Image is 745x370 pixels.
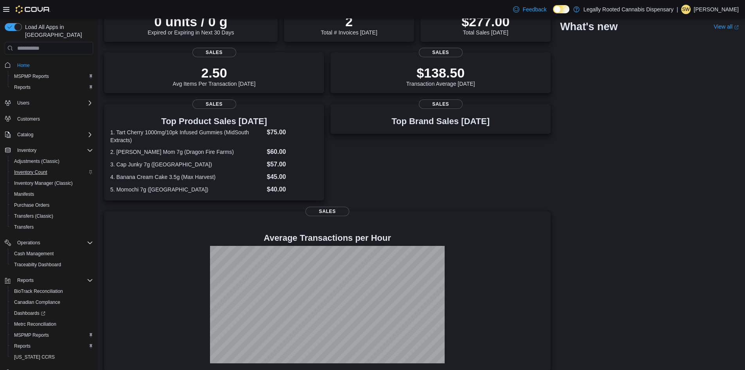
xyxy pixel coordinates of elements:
span: Catalog [17,132,33,138]
dd: $45.00 [267,172,318,182]
button: Reports [8,341,96,352]
button: Inventory Manager (Classic) [8,178,96,189]
dd: $57.00 [267,160,318,169]
a: Feedback [510,2,549,17]
button: Canadian Compliance [8,297,96,308]
span: MSPMP Reports [14,332,49,338]
h3: Top Product Sales [DATE] [110,117,318,126]
span: Home [17,62,30,69]
button: [US_STATE] CCRS [8,352,96,363]
span: Home [14,60,93,70]
button: BioTrack Reconciliation [8,286,96,297]
span: Customers [17,116,40,122]
span: BioTrack Reconciliation [14,288,63,294]
button: Users [14,98,32,108]
span: MSPMP Reports [11,72,93,81]
dd: $40.00 [267,185,318,194]
button: Home [2,59,96,70]
div: Transaction Average [DATE] [406,65,475,87]
span: Metrc Reconciliation [14,321,56,327]
span: Traceabilty Dashboard [11,260,93,269]
dt: 3. Cap Junky 7g ([GEOGRAPHIC_DATA]) [110,161,264,168]
p: [PERSON_NAME] [694,5,739,14]
img: Cova [16,5,50,13]
button: Inventory [2,145,96,156]
div: Stacey Williams [681,5,691,14]
a: Inventory Count [11,168,50,177]
span: Operations [14,238,93,247]
a: Traceabilty Dashboard [11,260,64,269]
a: Reports [11,83,34,92]
button: Traceabilty Dashboard [8,259,96,270]
span: Customers [14,114,93,124]
button: Catalog [14,130,36,139]
button: Operations [2,237,96,248]
span: BioTrack Reconciliation [11,287,93,296]
span: Transfers [14,224,34,230]
svg: External link [734,25,739,29]
button: Inventory [14,146,39,155]
h2: What's new [560,20,618,33]
button: Catalog [2,129,96,140]
a: Metrc Reconciliation [11,319,59,329]
a: [US_STATE] CCRS [11,352,58,362]
span: Canadian Compliance [14,299,60,305]
span: Metrc Reconciliation [11,319,93,329]
button: MSPMP Reports [8,71,96,82]
a: MSPMP Reports [11,72,52,81]
a: Home [14,61,33,70]
div: Total Sales [DATE] [461,14,510,36]
p: 0 units / 0 g [148,14,234,29]
span: Inventory Count [14,169,47,175]
h3: Top Brand Sales [DATE] [391,117,490,126]
button: Transfers [8,222,96,233]
span: Reports [14,343,31,349]
span: Load All Apps in [GEOGRAPHIC_DATA] [22,23,93,39]
p: $138.50 [406,65,475,81]
div: Total # Invoices [DATE] [321,14,377,36]
span: Inventory Manager (Classic) [11,179,93,188]
span: Cash Management [11,249,93,258]
a: MSPMP Reports [11,330,52,340]
button: Customers [2,113,96,125]
p: $277.00 [461,14,510,29]
a: Canadian Compliance [11,298,63,307]
dt: 5. Momochi 7g ([GEOGRAPHIC_DATA]) [110,186,264,193]
a: Transfers [11,222,37,232]
input: Dark Mode [553,5,569,13]
span: [US_STATE] CCRS [14,354,55,360]
button: Purchase Orders [8,200,96,211]
button: Cash Management [8,248,96,259]
p: Legally Rooted Cannabis Dispensary [583,5,673,14]
p: | [677,5,678,14]
p: 2.50 [173,65,256,81]
a: Cash Management [11,249,57,258]
span: Dashboards [14,310,45,316]
span: Reports [17,277,34,283]
span: Reports [11,83,93,92]
a: Dashboards [8,308,96,319]
span: Purchase Orders [11,200,93,210]
button: Reports [8,82,96,93]
dd: $60.00 [267,147,318,157]
span: Inventory [17,147,36,153]
a: View allExternal link [714,23,739,30]
span: Manifests [11,190,93,199]
p: 2 [321,14,377,29]
a: Customers [14,114,43,124]
div: Expired or Expiring in Next 30 Days [148,14,234,36]
button: Operations [14,238,43,247]
a: Reports [11,341,34,351]
span: Users [17,100,29,106]
a: Adjustments (Classic) [11,157,63,166]
span: Feedback [522,5,546,13]
span: Transfers (Classic) [14,213,53,219]
dd: $75.00 [267,128,318,137]
span: Reports [14,276,93,285]
span: Cash Management [14,251,54,257]
button: Users [2,97,96,108]
span: Washington CCRS [11,352,93,362]
span: SW [682,5,689,14]
span: Traceabilty Dashboard [14,262,61,268]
